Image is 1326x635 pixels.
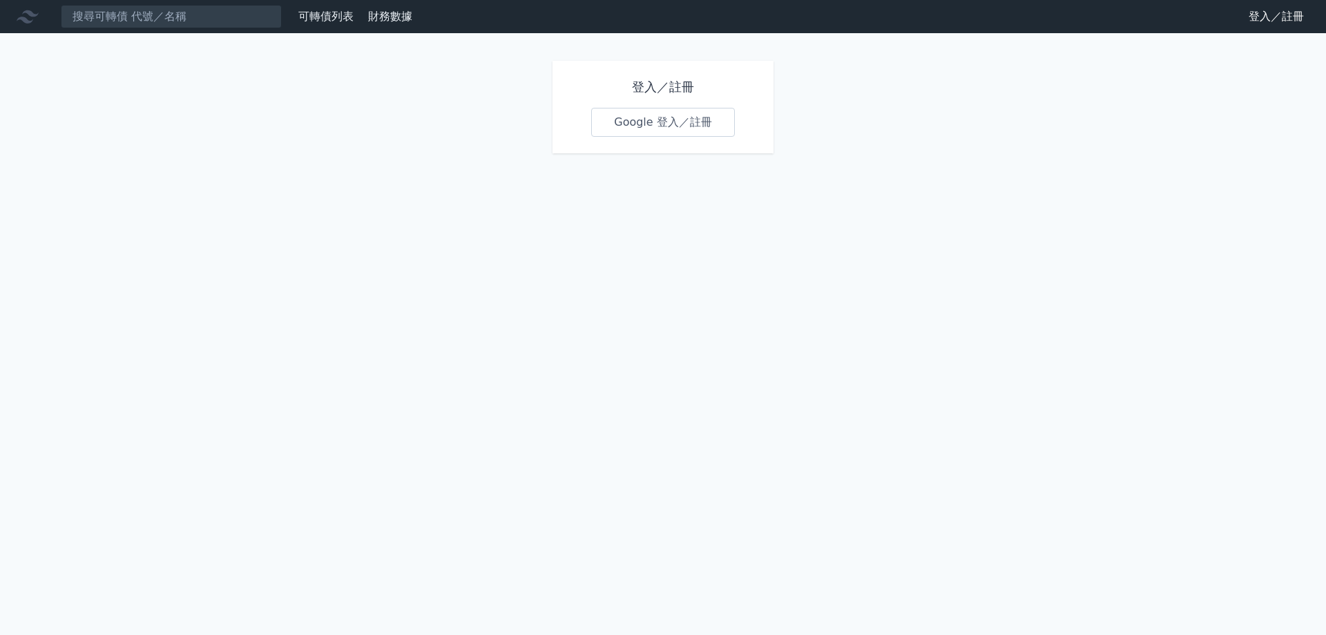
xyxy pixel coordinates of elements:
[591,77,735,97] h1: 登入／註冊
[368,10,412,23] a: 財務數據
[591,108,735,137] a: Google 登入／註冊
[1238,6,1315,28] a: 登入／註冊
[61,5,282,28] input: 搜尋可轉債 代號／名稱
[298,10,354,23] a: 可轉債列表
